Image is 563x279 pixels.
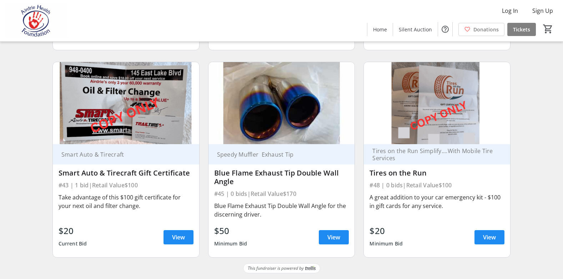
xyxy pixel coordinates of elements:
[59,237,87,250] div: Current Bid
[473,26,499,33] span: Donations
[393,23,438,36] a: Silent Auction
[214,237,247,250] div: Minimum Bid
[208,62,355,144] img: Blue Flame Exhaust Tip Double Wall Angle
[214,189,349,199] div: #45 | 0 bids | Retail Value $170
[172,233,185,242] span: View
[532,6,553,15] span: Sign Up
[164,230,193,244] a: View
[214,169,349,186] div: Blue Flame Exhaust Tip Double Wall Angle
[370,224,403,237] div: $20
[327,233,340,242] span: View
[364,62,510,144] img: Tires on the Run
[214,224,247,237] div: $50
[399,26,432,33] span: Silent Auction
[4,3,68,39] img: Airdrie Health Foundation's Logo
[59,151,185,158] div: Smart Auto & Tirecraft
[59,224,87,237] div: $20
[248,265,304,272] span: This fundraiser is powered by
[542,22,554,35] button: Cart
[59,169,193,177] div: Smart Auto & Tirecraft Gift Certificate
[370,147,496,162] div: Tires on the Run Simplify....With Mobile Tire Services
[474,230,504,244] a: View
[373,26,387,33] span: Home
[319,230,349,244] a: View
[438,22,452,36] button: Help
[502,6,518,15] span: Log In
[513,26,530,33] span: Tickets
[370,180,504,190] div: #48 | 0 bids | Retail Value $100
[305,266,316,271] img: Trellis Logo
[59,193,193,210] div: Take advantage of this $100 gift certificate for your next oil and filter change.
[53,62,199,144] img: Smart Auto & Tirecraft Gift Certificate
[496,5,524,16] button: Log In
[367,23,393,36] a: Home
[370,237,403,250] div: Minimum Bid
[458,23,504,36] a: Donations
[214,202,349,219] div: Blue Flame Exhaust Tip Double Wall Angle for the discerning driver.
[370,169,504,177] div: Tires on the Run
[59,180,193,190] div: #43 | 1 bid | Retail Value $100
[527,5,559,16] button: Sign Up
[214,151,341,158] div: Speedy Muffler Exhaust Tip
[483,233,496,242] span: View
[370,193,504,210] div: A great addition to your car emergency kit - $100 in gift cards for any service.
[507,23,536,36] a: Tickets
